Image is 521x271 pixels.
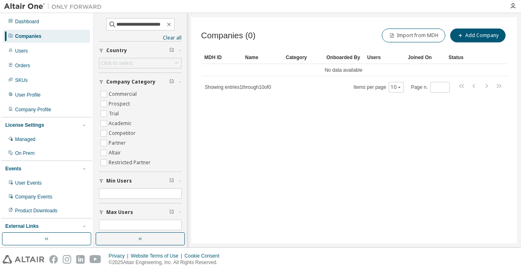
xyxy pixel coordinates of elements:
[106,209,133,216] span: Max Users
[326,51,361,64] div: Onboarded By
[63,255,71,264] img: instagram.svg
[169,178,174,184] span: Clear filter
[109,259,224,266] p: © 2025 Altair Engineering, Inc. All Rights Reserved.
[169,79,174,85] span: Clear filter
[391,84,402,90] button: 10
[367,51,401,64] div: Users
[109,89,138,99] label: Commercial
[106,178,132,184] span: Min Users
[76,255,85,264] img: linkedin.svg
[15,106,51,113] div: Company Profile
[15,48,28,54] div: Users
[5,165,21,172] div: Events
[354,82,404,93] span: Items per page
[15,150,35,156] div: On Prem
[15,194,52,200] div: Company Events
[184,253,224,259] div: Cookie Consent
[15,92,41,98] div: User Profile
[205,84,271,90] span: Showing entries 1 through 10 of 0
[99,73,182,91] button: Company Category
[169,47,174,54] span: Clear filter
[109,99,131,109] label: Prospect
[382,29,445,42] button: Import from MDH
[109,119,133,128] label: Academic
[15,180,42,186] div: User Events
[109,138,127,148] label: Partner
[106,47,127,54] span: Country
[15,136,35,143] div: Managed
[15,207,57,214] div: Product Downloads
[90,255,101,264] img: youtube.svg
[109,148,123,158] label: Altair
[99,58,181,68] div: Click to select
[15,18,39,25] div: Dashboard
[109,158,152,167] label: Restricted Partner
[408,51,442,64] div: Joined On
[99,42,182,59] button: Country
[201,31,256,40] span: Companies (0)
[99,203,182,221] button: Max Users
[245,51,279,64] div: Name
[5,122,44,128] div: License Settings
[450,29,506,42] button: Add Company
[201,64,486,76] td: No data available
[411,82,450,93] span: Page n.
[109,128,137,138] label: Competitor
[286,51,320,64] div: Category
[109,253,131,259] div: Privacy
[15,77,28,84] div: SKUs
[5,223,39,229] div: External Links
[49,255,58,264] img: facebook.svg
[106,79,155,85] span: Company Category
[2,255,44,264] img: altair_logo.svg
[204,51,239,64] div: MDH ID
[101,60,133,66] div: Click to select
[169,209,174,216] span: Clear filter
[4,2,106,11] img: Altair One
[449,51,483,64] div: Status
[131,253,184,259] div: Website Terms of Use
[99,172,182,190] button: Min Users
[15,62,30,69] div: Orders
[15,33,42,40] div: Companies
[109,109,120,119] label: Trial
[99,35,182,41] a: Clear all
